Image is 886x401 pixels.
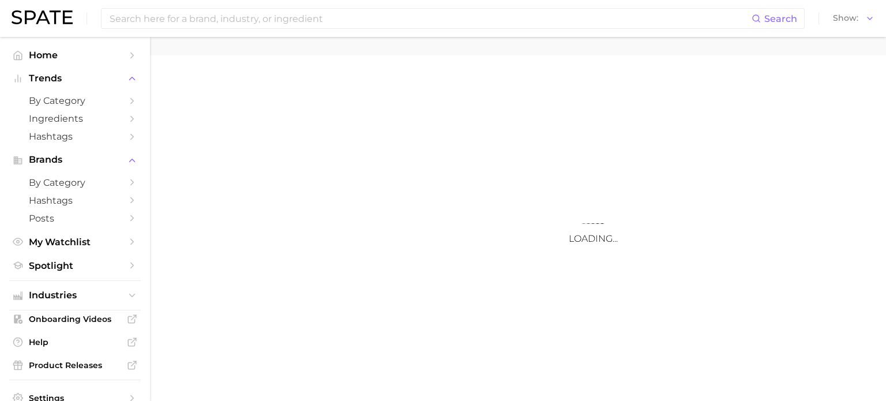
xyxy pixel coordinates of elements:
span: Hashtags [29,195,121,206]
a: Hashtags [9,128,141,145]
a: Posts [9,209,141,227]
span: Product Releases [29,360,121,370]
span: Trends [29,73,121,84]
button: Industries [9,287,141,304]
input: Search here for a brand, industry, or ingredient [108,9,752,28]
span: by Category [29,177,121,188]
span: Home [29,50,121,61]
span: Spotlight [29,260,121,271]
span: Brands [29,155,121,165]
a: Hashtags [9,192,141,209]
span: Show [833,15,858,21]
a: My Watchlist [9,233,141,251]
span: Hashtags [29,131,121,142]
button: Brands [9,151,141,168]
button: Show [830,11,877,26]
a: by Category [9,174,141,192]
span: Industries [29,290,121,301]
span: Ingredients [29,113,121,124]
span: My Watchlist [29,237,121,248]
span: Search [764,13,797,24]
button: Trends [9,70,141,87]
span: by Category [29,95,121,106]
a: Home [9,46,141,64]
span: Posts [29,213,121,224]
img: SPATE [12,10,73,24]
a: Product Releases [9,357,141,374]
span: Help [29,337,121,347]
h3: Loading... [478,233,708,244]
a: Spotlight [9,257,141,275]
a: Onboarding Videos [9,310,141,328]
a: by Category [9,92,141,110]
a: Help [9,333,141,351]
a: Ingredients [9,110,141,128]
span: Onboarding Videos [29,314,121,324]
